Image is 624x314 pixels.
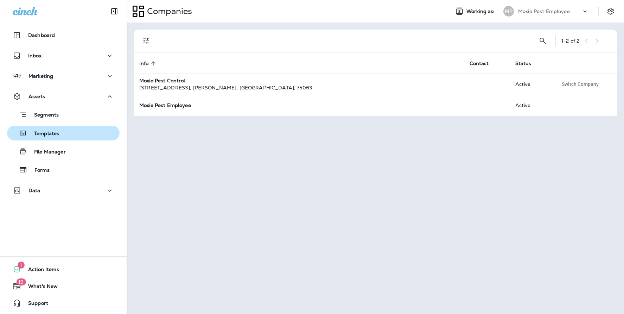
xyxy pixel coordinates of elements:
span: Switch Company [562,82,599,87]
button: Collapse Sidebar [104,4,124,18]
span: Action Items [21,266,59,275]
strong: Moxie Pest Employee [139,102,191,108]
button: Assets [7,89,120,103]
span: Info [139,61,149,67]
p: Data [28,188,40,193]
span: Status [515,60,541,67]
p: Inbox [28,53,42,58]
p: Assets [28,94,45,99]
button: Forms [7,162,120,177]
span: Info [139,60,158,67]
button: 19What's New [7,279,120,293]
span: Working as: [466,8,496,14]
button: Inbox [7,49,120,63]
span: What's New [21,283,58,292]
button: Search Companies [536,34,550,48]
p: File Manager [27,149,66,156]
span: Status [515,61,531,67]
span: 1 [18,262,25,269]
span: 19 [16,278,26,285]
button: File Manager [7,144,120,159]
span: Contact [470,60,498,67]
p: Companies [144,6,192,17]
button: Segments [7,107,120,122]
button: Data [7,183,120,197]
button: Settings [604,5,617,18]
td: Active [510,95,552,116]
p: Moxie Pest Employee [518,8,570,14]
strong: Moxie Pest Control [139,77,185,84]
button: Dashboard [7,28,120,42]
p: Marketing [28,73,53,79]
td: Active [510,74,552,95]
p: Segments [27,112,59,119]
div: [STREET_ADDRESS] , [PERSON_NAME] , [GEOGRAPHIC_DATA] , 75063 [139,84,458,91]
button: Templates [7,126,120,140]
button: 1Action Items [7,262,120,276]
p: Templates [27,131,59,137]
button: Marketing [7,69,120,83]
p: Dashboard [28,32,55,38]
button: Switch Company [558,79,603,89]
div: MP [503,6,514,17]
button: Support [7,296,120,310]
div: 1 - 2 of 2 [561,38,579,44]
p: Forms [27,167,50,174]
button: Filters [139,34,153,48]
span: Support [21,300,48,309]
span: Contact [470,61,489,67]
